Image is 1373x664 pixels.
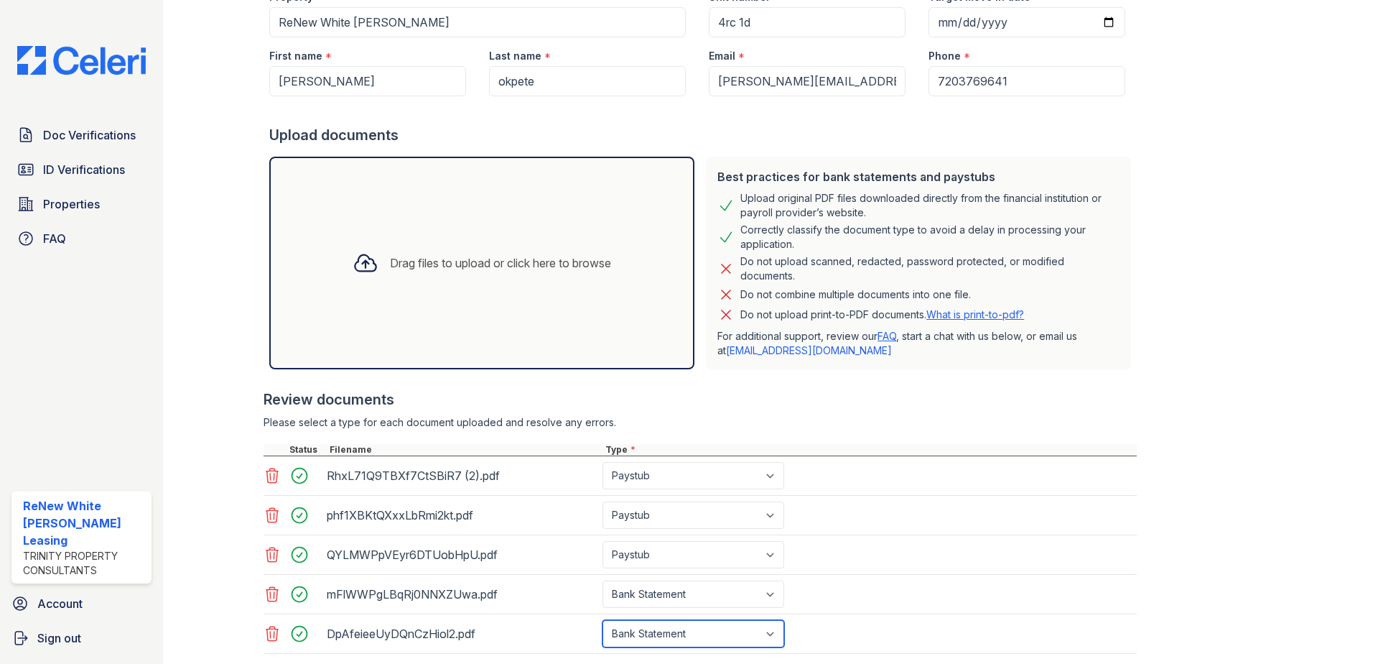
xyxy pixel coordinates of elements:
[11,224,152,253] a: FAQ
[717,168,1120,185] div: Best practices for bank statements and paystubs
[11,121,152,149] a: Doc Verifications
[269,49,322,63] label: First name
[327,504,597,527] div: phf1XBKtQXxxLbRmi2kt.pdf
[269,125,1137,145] div: Upload documents
[740,308,1024,322] p: Do not upload print-to-PDF documents.
[726,344,892,356] a: [EMAIL_ADDRESS][DOMAIN_NAME]
[23,497,146,549] div: ReNew White [PERSON_NAME] Leasing
[11,190,152,218] a: Properties
[37,595,83,612] span: Account
[926,308,1024,321] a: What is print-to-pdf?
[717,329,1120,358] p: For additional support, review our , start a chat with us below, or email us at
[6,624,157,653] a: Sign out
[43,126,136,144] span: Doc Verifications
[43,195,100,213] span: Properties
[928,49,961,63] label: Phone
[11,155,152,184] a: ID Verifications
[390,254,611,272] div: Drag files to upload or click here to browse
[264,415,1137,430] div: Please select a type for each document uploaded and resolve any errors.
[489,49,541,63] label: Last name
[740,223,1120,252] div: Correctly classify the document type to avoid a delay in processing your application.
[327,583,597,606] div: mFlWWPgLBqRj0NNXZUwa.pdf
[327,444,602,456] div: Filename
[6,46,157,75] img: CE_Logo_Blue-a8612792a0a2168367f1c8372b55b34899dd931a85d93a1a3d3e32e68fde9ad4.png
[327,622,597,645] div: DpAfeieeUyDQnCzHiol2.pdf
[6,589,157,618] a: Account
[43,161,125,178] span: ID Verifications
[327,464,597,487] div: RhxL71Q9TBXf7CtSBiR7 (2).pdf
[740,191,1120,220] div: Upload original PDF files downloaded directly from the financial institution or payroll provider’...
[23,549,146,578] div: Trinity Property Consultants
[602,444,1137,456] div: Type
[327,543,597,566] div: QYLMWPpVEyr6DTUobHpU.pdf
[264,389,1137,410] div: Review documents
[43,230,66,247] span: FAQ
[740,286,971,303] div: Do not combine multiple documents into one file.
[709,49,735,63] label: Email
[37,630,81,647] span: Sign out
[740,254,1120,283] div: Do not upload scanned, redacted, password protected, or modified documents.
[287,444,327,456] div: Status
[878,330,896,342] a: FAQ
